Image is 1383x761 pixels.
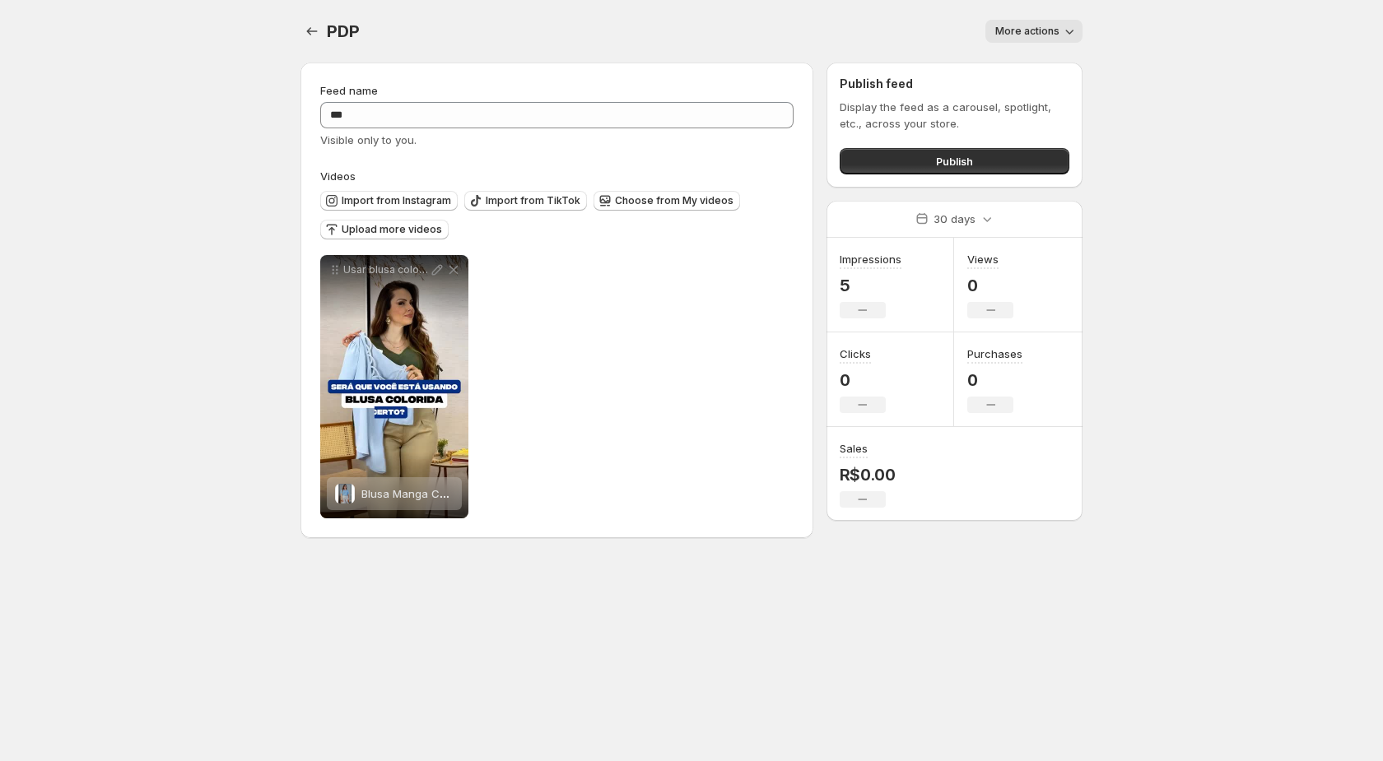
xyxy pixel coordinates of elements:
span: Feed name [320,84,378,97]
h3: Clicks [840,346,871,362]
p: 30 days [934,211,976,227]
button: Publish [840,148,1069,174]
button: Choose from My videos [594,191,740,211]
span: PDP [327,21,359,41]
h2: Publish feed [840,76,1069,92]
p: R$0.00 [840,465,896,485]
span: Blusa Manga Curta Detalhe Decote Crepe Touch Carolina Azul [361,487,688,500]
p: 0 [967,370,1022,390]
span: Upload more videos [342,223,442,236]
button: More actions [985,20,1083,43]
h3: Impressions [840,251,901,267]
button: Import from TikTok [464,191,587,211]
p: Display the feed as a carousel, spotlight, etc., across your store. [840,99,1069,132]
p: Usar blusa colorida no s sobre a cor sobre a forma como ela impacta o seu visual Com tons neutros... [343,263,429,276]
span: Import from Instagram [342,194,451,207]
span: Visible only to you. [320,133,417,146]
h3: Views [967,251,999,267]
span: More actions [995,25,1059,38]
span: Import from TikTok [486,194,580,207]
p: 0 [967,276,1013,295]
p: 5 [840,276,901,295]
h3: Purchases [967,346,1022,362]
div: Usar blusa colorida no s sobre a cor sobre a forma como ela impacta o seu visual Com tons neutros... [320,255,468,518]
button: Upload more videos [320,220,449,239]
button: Import from Instagram [320,191,458,211]
p: 0 [840,370,886,390]
span: Choose from My videos [615,194,733,207]
button: Settings [300,20,324,43]
h3: Sales [840,440,868,457]
span: Publish [936,153,973,169]
span: Videos [320,169,356,183]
